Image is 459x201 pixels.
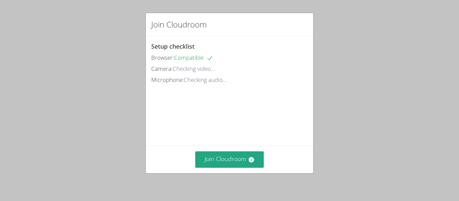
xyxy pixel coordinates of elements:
[184,76,227,84] span: Checking audio...
[173,65,215,72] span: Checking video...
[174,54,213,61] span: Compatible
[151,42,195,50] span: Setup checklist
[151,65,173,72] span: Camera:
[151,54,174,61] span: Browser:
[151,76,184,84] span: Microphone:
[195,151,264,168] button: Join Cloudroom
[151,18,207,31] h2: Join Cloudroom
